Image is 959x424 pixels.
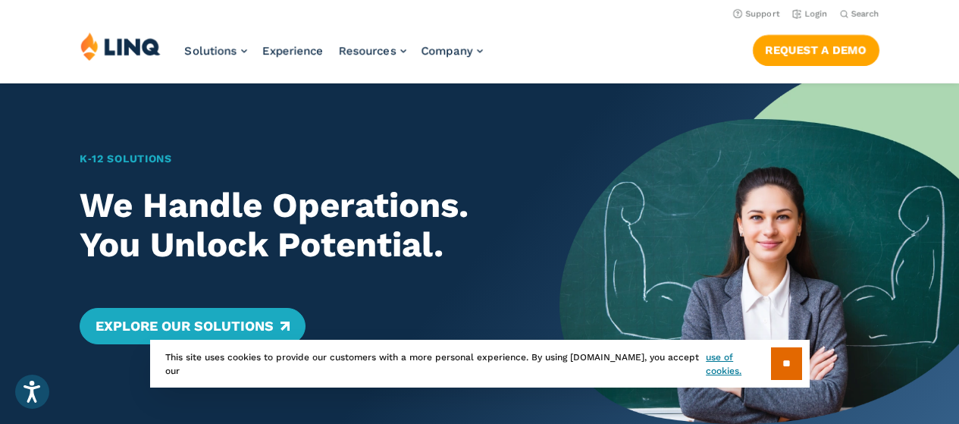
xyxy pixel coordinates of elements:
[851,9,879,19] span: Search
[840,8,879,20] button: Open Search Bar
[753,32,879,65] nav: Button Navigation
[339,44,406,58] a: Resources
[80,308,305,344] a: Explore Our Solutions
[733,9,780,19] a: Support
[262,44,324,58] a: Experience
[80,151,520,167] h1: K‑12 Solutions
[422,44,473,58] span: Company
[753,35,879,65] a: Request a Demo
[559,83,959,424] img: Home Banner
[150,340,810,388] div: This site uses cookies to provide our customers with a more personal experience. By using [DOMAIN...
[339,44,396,58] span: Resources
[185,44,247,58] a: Solutions
[706,350,770,378] a: use of cookies.
[792,9,828,19] a: Login
[185,32,483,82] nav: Primary Navigation
[80,186,520,265] h2: We Handle Operations. You Unlock Potential.
[422,44,483,58] a: Company
[80,32,161,61] img: LINQ | K‑12 Software
[185,44,237,58] span: Solutions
